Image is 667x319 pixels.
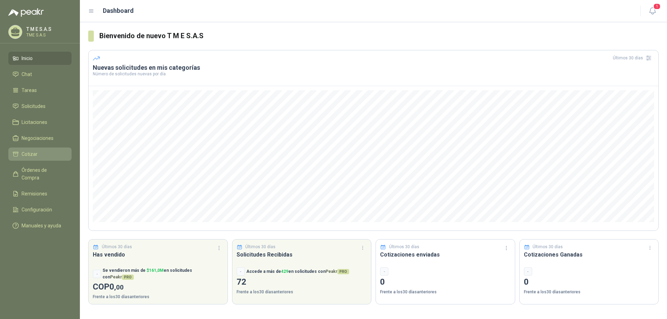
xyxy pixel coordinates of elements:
div: - [380,267,388,276]
span: Licitaciones [22,118,47,126]
div: - [524,267,532,276]
p: Se vendieron más de en solicitudes con [102,267,223,280]
span: 429 [281,269,288,274]
span: Cotizar [22,150,38,158]
span: ,00 [114,283,124,291]
span: Negociaciones [22,134,53,142]
span: Tareas [22,86,37,94]
h3: Solicitudes Recibidas [237,250,367,259]
h1: Dashboard [103,6,134,16]
p: Últimos 30 días [389,244,419,250]
p: Frente a los 30 días anteriores [524,289,654,295]
h3: Cotizaciones enviadas [380,250,511,259]
p: Últimos 30 días [245,244,275,250]
button: 1 [646,5,659,17]
span: Peakr [326,269,349,274]
span: Remisiones [22,190,47,198]
span: 1 [653,3,661,10]
a: Negociaciones [8,132,72,145]
p: Accede a más de en solicitudes con [246,268,349,275]
p: Frente a los 30 días anteriores [93,294,223,300]
a: Remisiones [8,187,72,200]
a: Órdenes de Compra [8,163,72,184]
p: TME S.A.S [26,33,70,37]
span: 0 [109,282,124,292]
p: T M E S.A.S [26,27,70,32]
p: Número de solicitudes nuevas por día [93,72,654,76]
a: Chat [8,68,72,81]
p: 72 [237,276,367,289]
h3: Cotizaciones Ganadas [524,250,654,259]
span: PRO [337,269,349,274]
h3: Has vendido [93,250,223,259]
p: Últimos 30 días [533,244,563,250]
a: Manuales y ayuda [8,219,72,232]
span: PRO [122,275,134,280]
div: Últimos 30 días [613,52,654,64]
p: 0 [524,276,654,289]
div: - [237,267,245,276]
h3: Bienvenido de nuevo T M E S.A.S [99,31,659,41]
p: 0 [380,276,511,289]
span: $ 161,0M [147,268,164,273]
a: Licitaciones [8,116,72,129]
span: Manuales y ayuda [22,222,61,229]
a: Tareas [8,84,72,97]
p: Frente a los 30 días anteriores [380,289,511,295]
p: Frente a los 30 días anteriores [237,289,367,295]
img: Logo peakr [8,8,44,17]
a: Solicitudes [8,100,72,113]
span: Solicitudes [22,102,46,110]
div: - [93,270,101,278]
span: Chat [22,70,32,78]
span: Peakr [110,275,134,279]
h3: Nuevas solicitudes en mis categorías [93,64,654,72]
p: Últimos 30 días [102,244,132,250]
span: Inicio [22,54,33,62]
span: Órdenes de Compra [22,166,65,182]
a: Inicio [8,52,72,65]
a: Cotizar [8,148,72,161]
a: Configuración [8,203,72,216]
span: Configuración [22,206,52,213]
p: COP [93,280,223,294]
